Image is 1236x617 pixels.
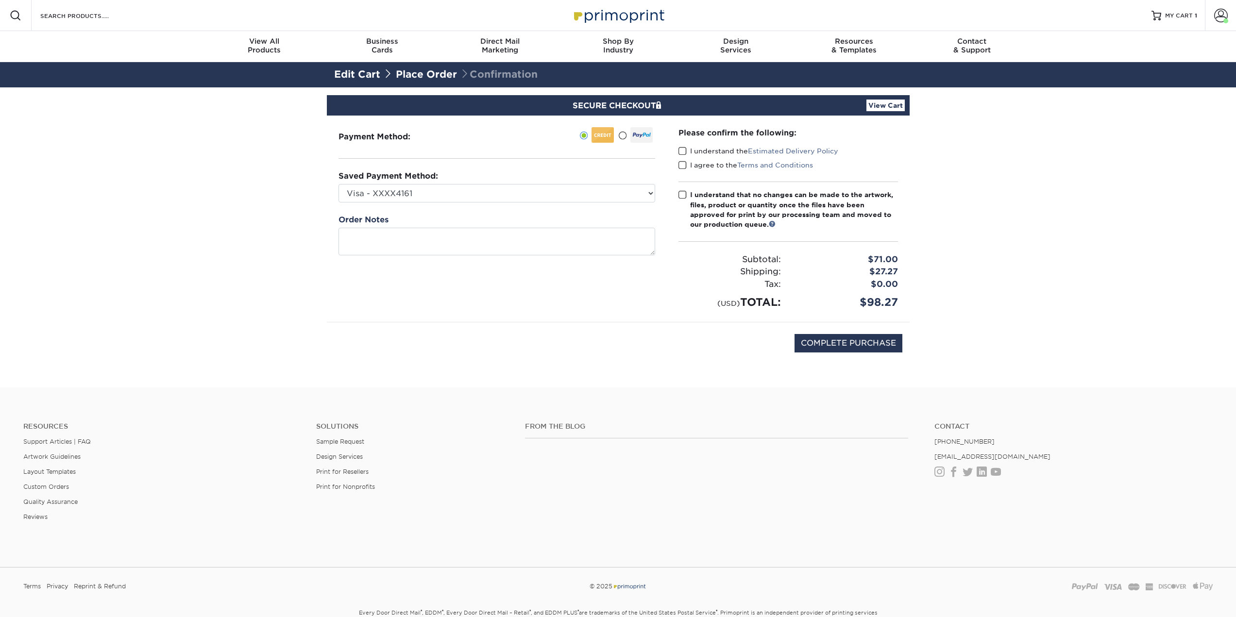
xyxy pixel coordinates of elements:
label: I agree to the [678,160,813,170]
div: Please confirm the following: [678,127,898,138]
a: Contact& Support [913,31,1031,62]
input: SEARCH PRODUCTS..... [39,10,134,21]
div: $98.27 [788,294,905,310]
a: Design Services [316,453,363,460]
a: DesignServices [677,31,795,62]
div: Cards [323,37,441,54]
a: Resources& Templates [795,31,913,62]
span: Design [677,37,795,46]
a: Terms and Conditions [737,161,813,169]
span: Business [323,37,441,46]
h3: Payment Method: [339,132,434,141]
a: Custom Orders [23,483,69,490]
div: I understand that no changes can be made to the artwork, files, product or quantity once the file... [690,190,898,230]
a: [PHONE_NUMBER] [934,438,995,445]
span: View All [205,37,323,46]
span: SECURE CHECKOUT [573,101,664,110]
div: Services [677,37,795,54]
div: $0.00 [788,278,905,291]
sup: ® [716,609,717,614]
div: Shipping: [671,266,788,278]
span: Confirmation [460,68,538,80]
label: Order Notes [339,214,389,226]
label: I understand the [678,146,838,156]
a: Place Order [396,68,457,80]
div: & Templates [795,37,913,54]
sup: ® [442,609,443,614]
span: Resources [795,37,913,46]
div: TOTAL: [671,294,788,310]
label: Saved Payment Method: [339,170,438,182]
a: Quality Assurance [23,498,78,505]
h4: Resources [23,422,302,431]
div: $27.27 [788,266,905,278]
span: Contact [913,37,1031,46]
sup: ® [577,609,579,614]
sup: ® [529,609,531,614]
a: View AllProducts [205,31,323,62]
div: © 2025 [417,579,818,594]
sup: ® [421,609,422,614]
a: Layout Templates [23,468,76,475]
a: Reviews [23,513,48,520]
a: BusinessCards [323,31,441,62]
h4: From the Blog [525,422,909,431]
a: Support Articles | FAQ [23,438,91,445]
img: Primoprint [570,5,667,26]
a: View Cart [866,100,905,111]
span: MY CART [1165,12,1193,20]
a: Edit Cart [334,68,380,80]
a: Privacy [47,579,68,594]
a: Sample Request [316,438,364,445]
a: Contact [934,422,1213,431]
a: Shop ByIndustry [559,31,677,62]
span: Shop By [559,37,677,46]
a: Print for Nonprofits [316,483,375,490]
div: $71.00 [788,253,905,266]
div: & Support [913,37,1031,54]
div: Industry [559,37,677,54]
div: Marketing [441,37,559,54]
div: Subtotal: [671,253,788,266]
a: Direct MailMarketing [441,31,559,62]
span: 1 [1195,12,1197,19]
small: (USD) [717,299,740,307]
a: Terms [23,579,41,594]
a: Estimated Delivery Policy [748,147,838,155]
a: Artwork Guidelines [23,453,81,460]
div: Products [205,37,323,54]
input: COMPLETE PURCHASE [795,334,902,352]
a: Print for Resellers [316,468,369,475]
span: Direct Mail [441,37,559,46]
img: Primoprint [612,583,646,590]
div: Tax: [671,278,788,291]
a: [EMAIL_ADDRESS][DOMAIN_NAME] [934,453,1050,460]
a: Reprint & Refund [74,579,126,594]
h4: Solutions [316,422,510,431]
